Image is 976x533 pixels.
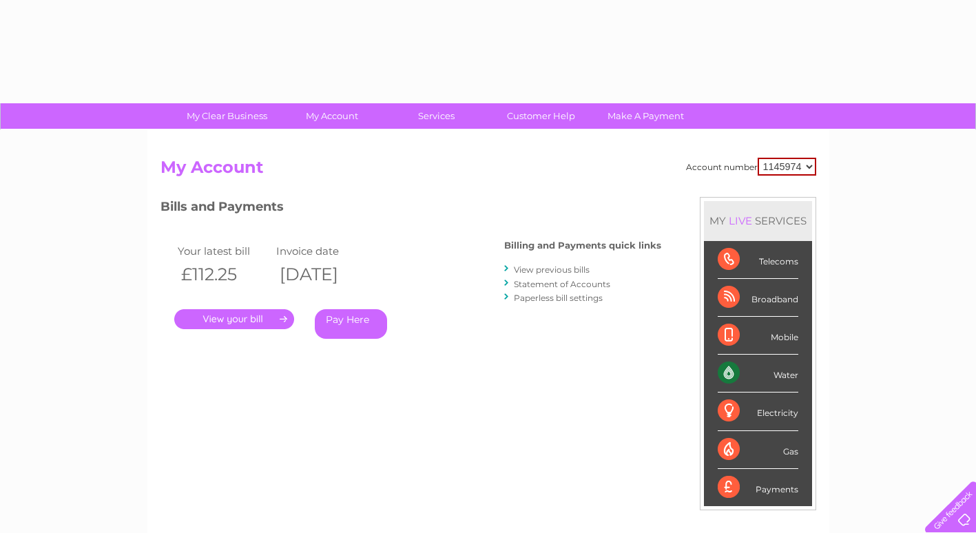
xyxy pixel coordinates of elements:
a: Pay Here [315,309,387,339]
div: Mobile [718,317,798,355]
h4: Billing and Payments quick links [504,240,661,251]
a: Statement of Accounts [514,279,610,289]
a: Make A Payment [589,103,703,129]
td: Your latest bill [174,242,273,260]
a: My Account [275,103,388,129]
a: . [174,309,294,329]
div: Water [718,355,798,393]
a: View previous bills [514,264,590,275]
th: [DATE] [273,260,372,289]
div: Electricity [718,393,798,430]
a: Paperless bill settings [514,293,603,303]
a: My Clear Business [170,103,284,129]
div: MY SERVICES [704,201,812,240]
div: Gas [718,431,798,469]
div: Telecoms [718,241,798,279]
th: £112.25 [174,260,273,289]
div: Account number [686,158,816,176]
h2: My Account [160,158,816,184]
div: Broadband [718,279,798,317]
div: LIVE [726,214,755,227]
a: Services [380,103,493,129]
a: Customer Help [484,103,598,129]
h3: Bills and Payments [160,197,661,221]
div: Payments [718,469,798,506]
td: Invoice date [273,242,372,260]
